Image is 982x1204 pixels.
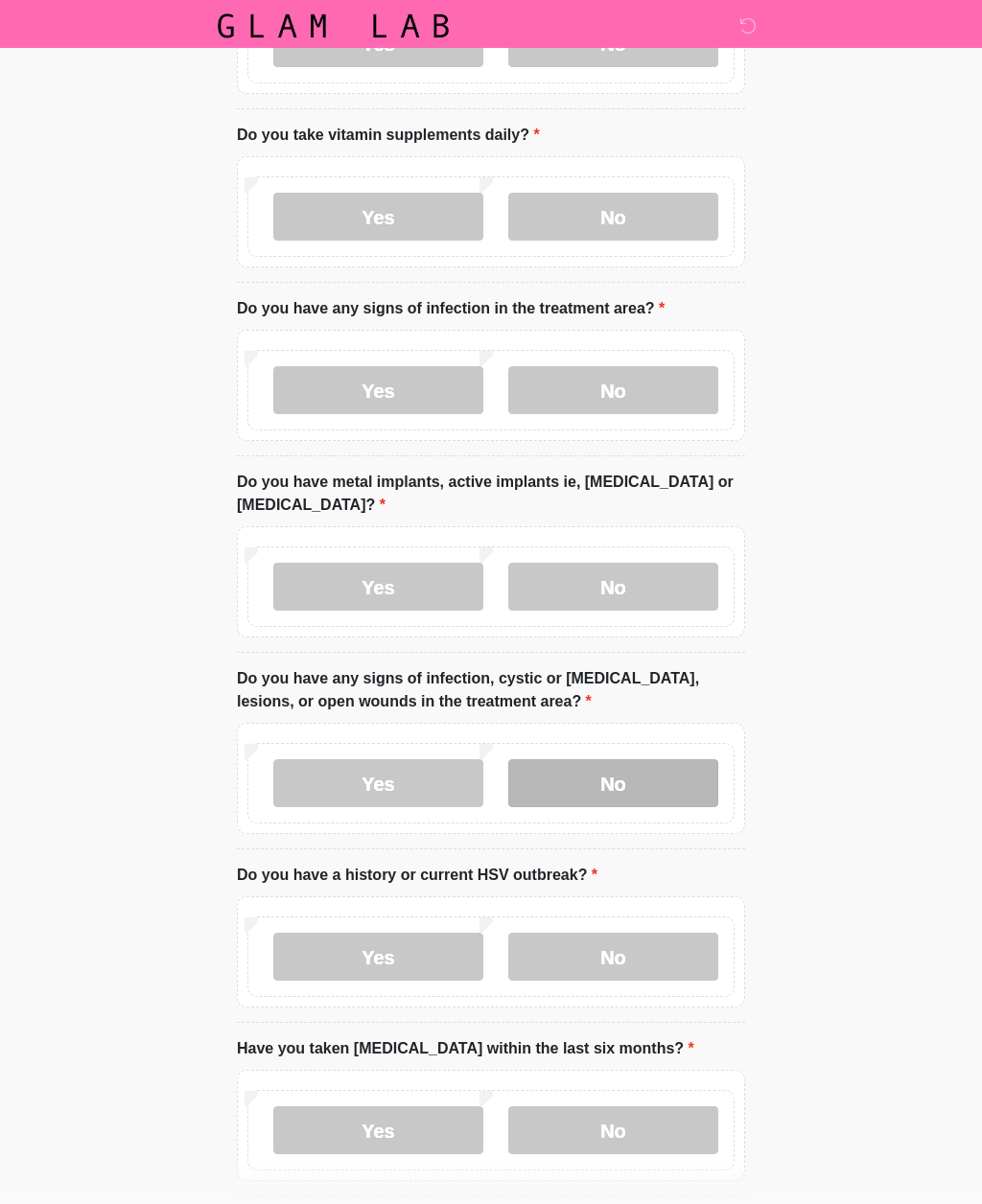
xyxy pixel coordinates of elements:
[273,934,483,982] label: Yes
[273,1107,483,1155] label: Yes
[273,367,483,415] label: Yes
[273,760,483,808] label: Yes
[273,564,483,612] label: Yes
[508,760,718,808] label: No
[237,865,597,888] label: Do you have a history or current HSV outbreak?
[508,934,718,982] label: No
[218,14,449,38] img: Glam Lab Logo
[237,1038,694,1061] label: Have you taken [MEDICAL_DATA] within the last six months?
[508,367,718,415] label: No
[237,125,540,148] label: Do you take vitamin supplements daily?
[237,298,665,321] label: Do you have any signs of infection in the treatment area?
[273,194,483,242] label: Yes
[237,472,745,518] label: Do you have metal implants, active implants ie, [MEDICAL_DATA] or [MEDICAL_DATA]?
[508,564,718,612] label: No
[237,668,745,714] label: Do you have any signs of infection, cystic or [MEDICAL_DATA], lesions, or open wounds in the trea...
[508,194,718,242] label: No
[508,1107,718,1155] label: No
